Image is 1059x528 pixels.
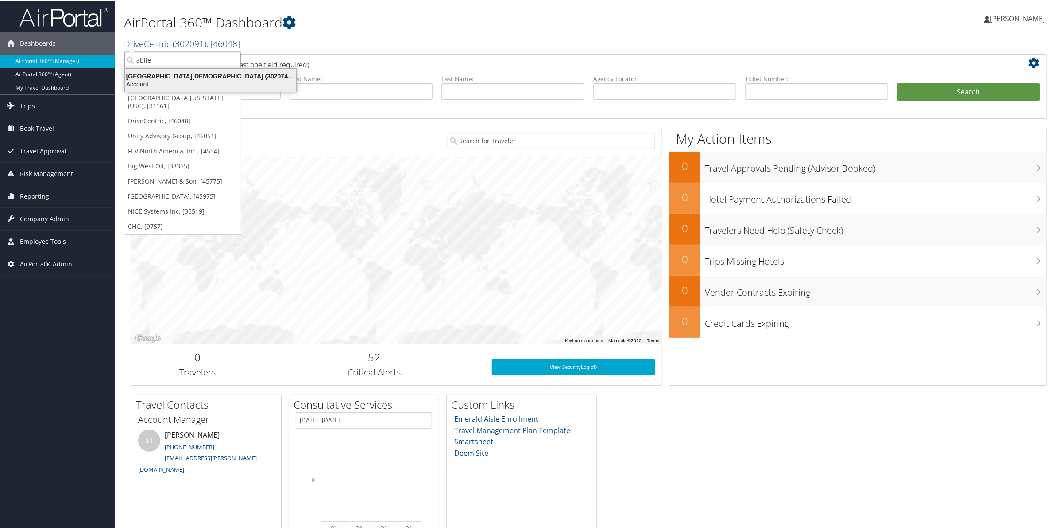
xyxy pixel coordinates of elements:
div: [GEOGRAPHIC_DATA][DEMOGRAPHIC_DATA] (302074), [45966] [120,71,301,79]
a: NICE Systems Inc, [35519] [124,203,241,218]
h3: Account Manager [138,413,274,425]
h2: 0 [669,189,700,204]
span: Employee Tools [20,230,66,252]
li: [PERSON_NAME] [134,429,279,476]
a: CHG, [9757] [124,218,241,233]
span: ( 302091 ) [173,37,206,49]
span: (at least one field required) [224,59,309,69]
a: 0Travelers Need Help (Safety Check) [669,213,1047,244]
a: Terms (opens in new tab) [647,337,659,342]
a: 0Hotel Payment Authorizations Failed [669,182,1047,213]
h3: Credit Cards Expiring [705,312,1047,329]
input: Search for Traveler [448,132,656,148]
span: [PERSON_NAME] [990,13,1045,23]
span: Map data ©2025 [608,337,642,342]
tspan: 0 [312,477,315,482]
a: Open this area in Google Maps (opens a new window) [133,332,162,343]
h3: Travelers Need Help (Safety Check) [705,219,1047,236]
h3: Travelers [138,365,257,378]
h1: AirPortal 360™ Dashboard [124,12,744,31]
div: BT [138,429,160,451]
label: Last Name: [441,74,584,82]
input: Search Accounts [124,51,241,67]
a: [PERSON_NAME] [984,4,1054,31]
span: Reporting [20,184,49,207]
h2: Travel Contacts [136,396,281,411]
h3: Travel Approvals Pending (Advisor Booked) [705,157,1047,174]
label: Ticket Number: [745,74,888,82]
span: Risk Management [20,162,73,184]
span: , [ 46048 ] [206,37,240,49]
h2: 52 [271,349,479,364]
h2: Consultative Services [294,396,439,411]
span: Trips [20,94,35,116]
h3: Vendor Contracts Expiring [705,281,1047,298]
h3: Hotel Payment Authorizations Failed [705,188,1047,205]
a: [PHONE_NUMBER] [165,442,214,450]
label: Agency Locator: [593,74,736,82]
a: DriveCentric, [46048] [124,113,241,128]
h2: 0 [138,349,257,364]
a: FEV North America, Inc., [4554] [124,143,241,158]
a: [GEOGRAPHIC_DATA], [45975] [124,188,241,203]
a: [GEOGRAPHIC_DATA][US_STATE] (USC), [31161] [124,90,241,113]
h3: Trips Missing Hotels [705,250,1047,267]
button: Keyboard shortcuts [565,337,603,343]
img: airportal-logo.png [19,6,108,27]
img: Google [133,332,162,343]
a: Deem Site [455,447,489,457]
a: [PERSON_NAME] & Son, [45775] [124,173,241,188]
a: [EMAIL_ADDRESS][PERSON_NAME][DOMAIN_NAME] [138,453,257,473]
span: AirPortal® Admin [20,252,72,274]
a: 0Credit Cards Expiring [669,306,1047,337]
h2: Custom Links [451,396,596,411]
a: Unity Advisory Group, [46051] [124,128,241,143]
div: Account [120,79,301,87]
h2: 0 [669,313,700,328]
h2: 0 [669,158,700,173]
button: Search [897,82,1040,100]
a: 0Vendor Contracts Expiring [669,275,1047,306]
h2: 0 [669,282,700,297]
h1: My Action Items [669,129,1047,147]
h3: Critical Alerts [271,365,479,378]
a: Big West Oil, [33355] [124,158,241,173]
a: 0Trips Missing Hotels [669,244,1047,275]
span: Travel Approval [20,139,66,161]
span: Dashboards [20,31,56,54]
h2: 0 [669,251,700,266]
a: DriveCentric [124,37,240,49]
label: First Name: [290,74,433,82]
span: Book Travel [20,117,54,139]
a: View SecurityLogic® [492,358,656,374]
a: 0Travel Approvals Pending (Advisor Booked) [669,151,1047,182]
a: Travel Management Plan Template- Smartsheet [455,425,573,446]
h2: Airtinerary Lookup [138,55,964,70]
a: Emerald Aisle Enrollment [455,413,539,423]
span: Company Admin [20,207,69,229]
h2: 0 [669,220,700,235]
